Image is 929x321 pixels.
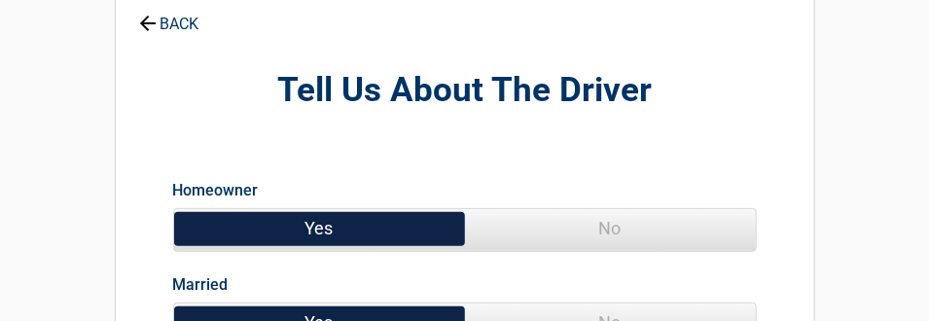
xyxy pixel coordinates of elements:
span: No [465,209,756,248]
span: Yes [174,209,465,248]
h2: Tell Us About The Driver [125,68,804,114]
label: Married [173,271,229,298]
label: Homeowner [173,177,259,203]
